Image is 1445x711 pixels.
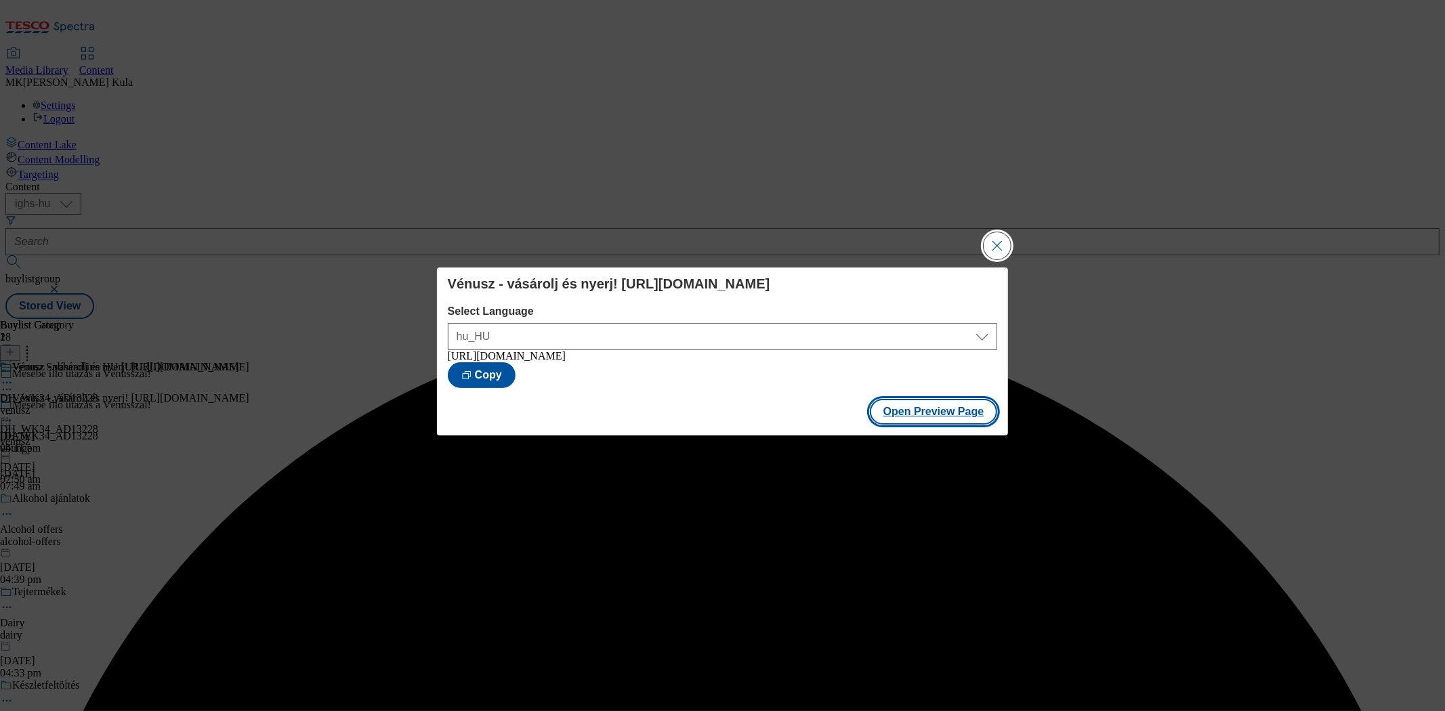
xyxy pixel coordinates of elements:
div: Modal [437,267,1009,435]
label: Select Language [448,305,998,318]
button: Close Modal [984,232,1011,259]
h4: Vénusz - vásárolj és nyerj! [URL][DOMAIN_NAME] [448,276,998,292]
div: [URL][DOMAIN_NAME] [448,350,998,362]
button: Open Preview Page [870,399,998,425]
button: Copy [448,362,516,388]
